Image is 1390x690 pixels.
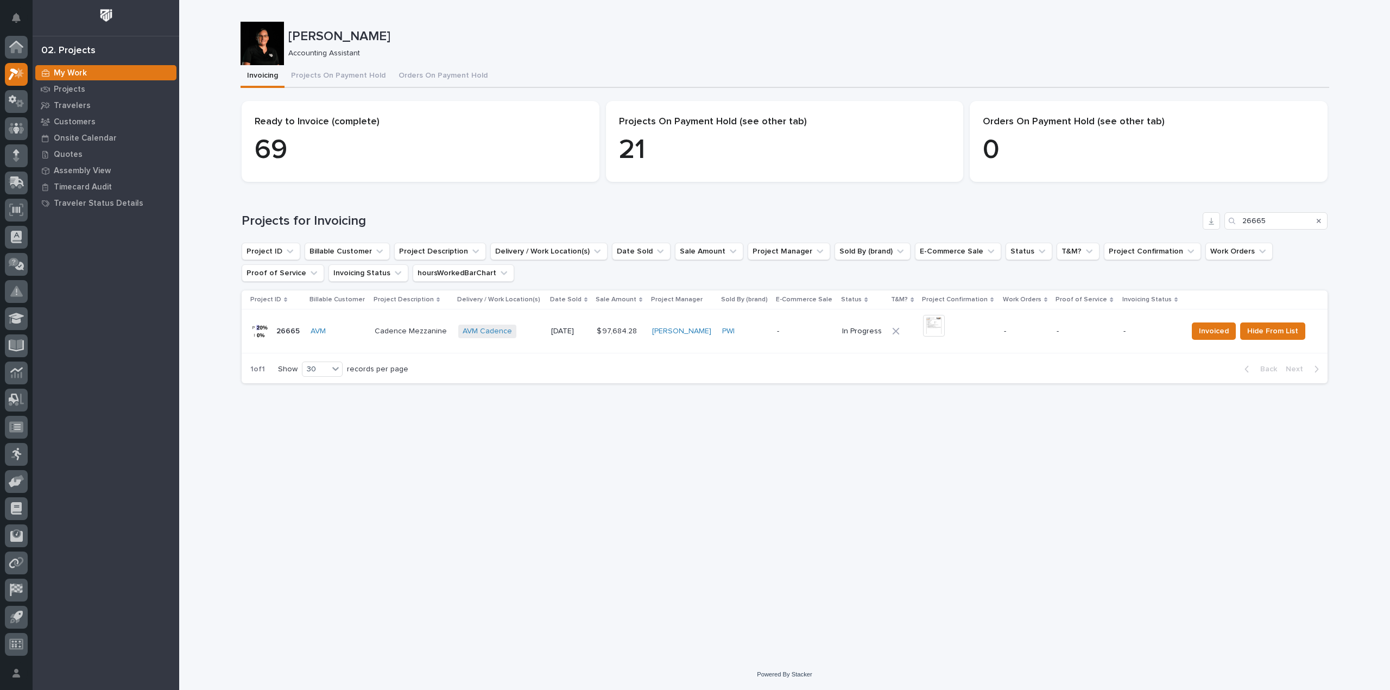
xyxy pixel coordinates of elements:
[392,65,494,88] button: Orders On Payment Hold
[1122,294,1172,306] p: Invoicing Status
[835,243,911,260] button: Sold By (brand)
[983,134,1315,167] p: 0
[54,68,87,78] p: My Work
[841,294,862,306] p: Status
[596,294,636,306] p: Sale Amount
[302,364,328,375] div: 30
[1057,243,1100,260] button: T&M?
[1281,364,1328,374] button: Next
[757,671,812,678] a: Powered By Stacker
[457,294,540,306] p: Delivery / Work Location(s)
[41,45,96,57] div: 02. Projects
[374,294,434,306] p: Project Description
[463,327,512,336] a: AVM Cadence
[305,243,390,260] button: Billable Customer
[1240,322,1305,340] button: Hide From List
[96,5,116,26] img: Workspace Logo
[1192,322,1236,340] button: Invoiced
[33,162,179,179] a: Assembly View
[394,243,486,260] button: Project Description
[675,243,743,260] button: Sale Amount
[14,13,28,30] div: Notifications
[1236,364,1281,374] button: Back
[1224,212,1328,230] input: Search
[33,146,179,162] a: Quotes
[278,365,298,374] p: Show
[1199,325,1229,338] span: Invoiced
[242,309,1328,353] tr: 2666526665 AVM Cadence MezzanineAVM Cadence [DATE]$ 97,684.28$ 97,684.28 [PERSON_NAME] PWI -In Pr...
[33,81,179,97] a: Projects
[33,179,179,195] a: Timecard Audit
[33,65,179,81] a: My Work
[1003,294,1041,306] p: Work Orders
[311,327,326,336] a: AVM
[748,243,830,260] button: Project Manager
[54,150,83,160] p: Quotes
[242,243,300,260] button: Project ID
[1056,294,1107,306] p: Proof of Service
[612,243,671,260] button: Date Sold
[413,264,514,282] button: hoursWorkedBarChart
[54,134,117,143] p: Onsite Calendar
[983,116,1315,128] p: Orders On Payment Hold (see other tab)
[1123,327,1179,336] p: -
[619,134,951,167] p: 21
[915,243,1001,260] button: E-Commerce Sale
[722,327,735,336] a: PWI
[1006,243,1052,260] button: Status
[347,365,408,374] p: records per page
[33,195,179,211] a: Traveler Status Details
[490,243,608,260] button: Delivery / Work Location(s)
[33,130,179,146] a: Onsite Calendar
[288,49,1320,58] p: Accounting Assistant
[54,199,143,208] p: Traveler Status Details
[242,213,1198,229] h1: Projects for Invoicing
[1057,327,1114,336] p: -
[276,325,302,336] p: 26665
[651,294,703,306] p: Project Manager
[652,327,711,336] a: [PERSON_NAME]
[1286,364,1310,374] span: Next
[285,65,392,88] button: Projects On Payment Hold
[54,117,96,127] p: Customers
[1254,364,1277,374] span: Back
[54,166,111,176] p: Assembly View
[54,101,91,111] p: Travelers
[255,134,586,167] p: 69
[255,116,586,128] p: Ready to Invoice (complete)
[1247,325,1298,338] span: Hide From List
[33,113,179,130] a: Customers
[54,182,112,192] p: Timecard Audit
[1205,243,1273,260] button: Work Orders
[33,97,179,113] a: Travelers
[551,327,588,336] p: [DATE]
[922,294,988,306] p: Project Confirmation
[721,294,768,306] p: Sold By (brand)
[777,327,833,336] p: -
[891,294,908,306] p: T&M?
[1104,243,1201,260] button: Project Confirmation
[375,327,450,336] p: Cadence Mezzanine
[309,294,365,306] p: Billable Customer
[54,85,85,94] p: Projects
[1004,327,1048,336] p: -
[328,264,408,282] button: Invoicing Status
[842,327,883,336] p: In Progress
[250,294,281,306] p: Project ID
[242,356,274,383] p: 1 of 1
[597,325,639,336] p: $ 97,684.28
[242,264,324,282] button: Proof of Service
[550,294,582,306] p: Date Sold
[241,65,285,88] button: Invoicing
[5,7,28,29] button: Notifications
[288,29,1325,45] p: [PERSON_NAME]
[776,294,832,306] p: E-Commerce Sale
[619,116,951,128] p: Projects On Payment Hold (see other tab)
